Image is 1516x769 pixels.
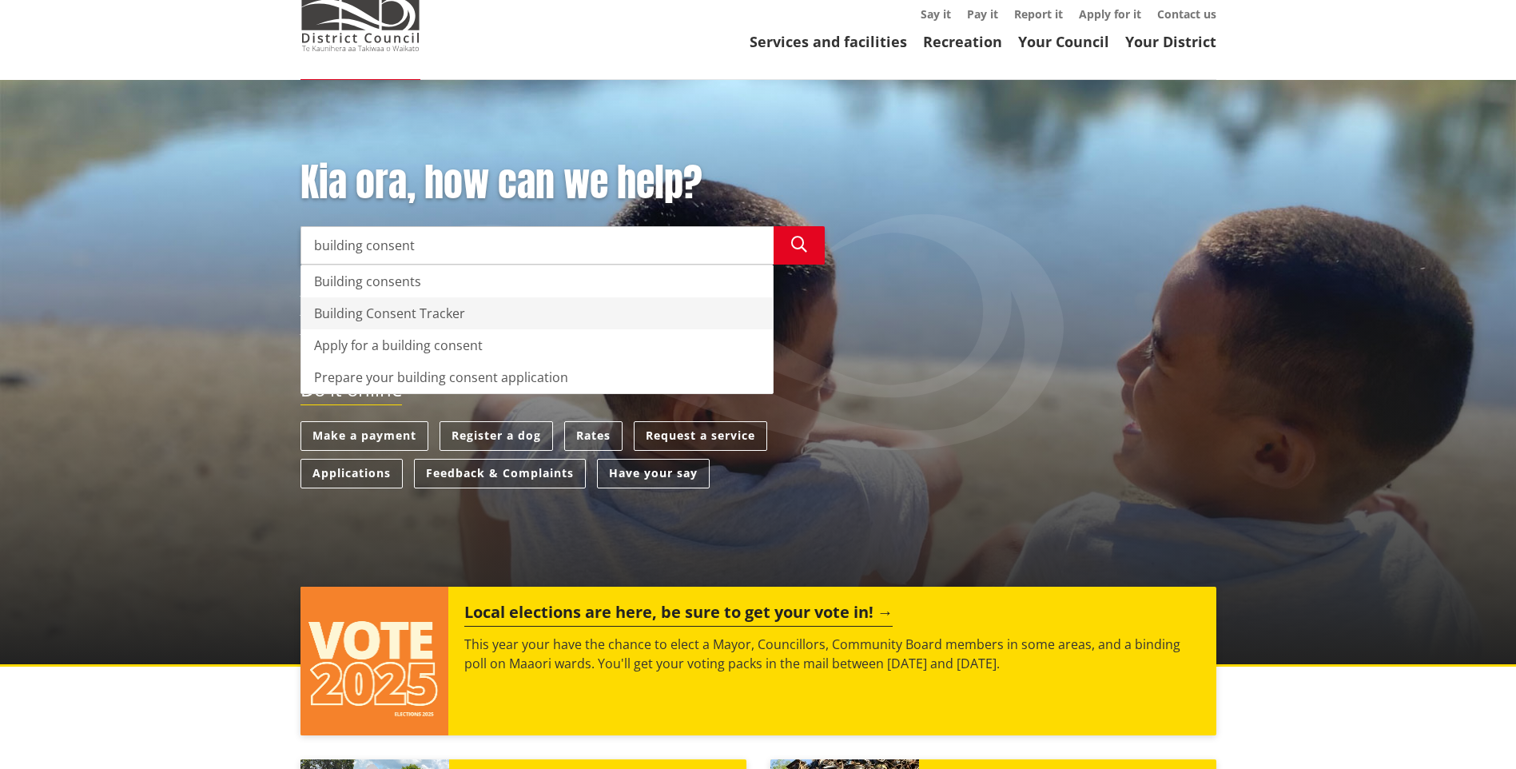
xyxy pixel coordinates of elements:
[921,6,951,22] a: Say it
[301,265,773,297] div: Building consents
[1157,6,1216,22] a: Contact us
[301,297,773,329] div: Building Consent Tracker
[750,32,907,51] a: Services and facilities
[300,587,449,735] img: Vote 2025
[414,459,586,488] a: Feedback & Complaints
[1014,6,1063,22] a: Report it
[300,587,1216,735] a: Local elections are here, be sure to get your vote in! This year your have the chance to elect a ...
[1018,32,1109,51] a: Your Council
[923,32,1002,51] a: Recreation
[464,603,893,627] h2: Local elections are here, be sure to get your vote in!
[597,459,710,488] a: Have your say
[464,635,1200,673] p: This year your have the chance to elect a Mayor, Councillors, Community Board members in some are...
[1079,6,1141,22] a: Apply for it
[300,421,428,451] a: Make a payment
[440,421,553,451] a: Register a dog
[300,160,825,206] h1: Kia ora, how can we help?
[564,421,623,451] a: Rates
[634,421,767,451] a: Request a service
[1125,32,1216,51] a: Your District
[967,6,998,22] a: Pay it
[300,459,403,488] a: Applications
[1442,702,1500,759] iframe: Messenger Launcher
[300,226,774,265] input: Search input
[301,329,773,361] div: Apply for a building consent
[301,361,773,393] div: Prepare your building consent application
